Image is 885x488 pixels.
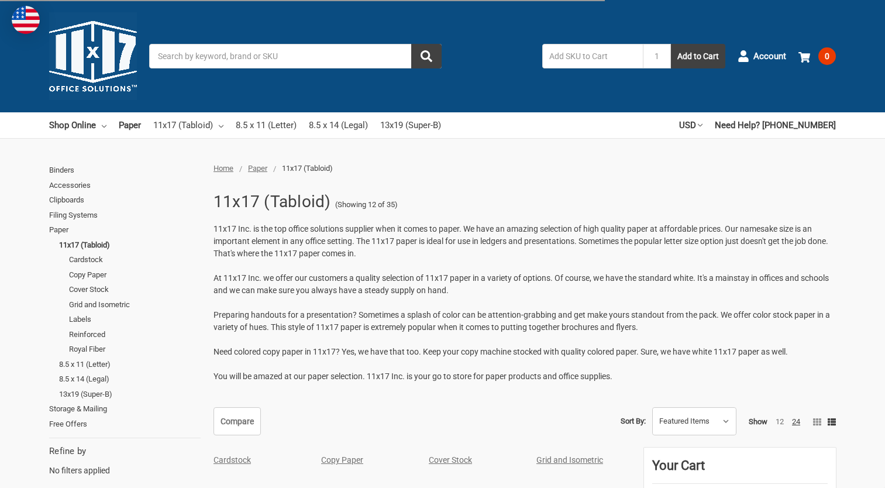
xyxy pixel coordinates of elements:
[213,347,788,356] span: Need colored copy paper in 11x17? Yes, we have that too. Keep your copy machine stocked with qual...
[49,112,106,138] a: Shop Online
[69,252,201,267] a: Cardstock
[119,112,141,138] a: Paper
[213,310,830,332] span: Preparing handouts for a presentation? Sometimes a splash of color can be attention-grabbing and ...
[69,282,201,297] a: Cover Stock
[715,112,836,138] a: Need Help? [PHONE_NUMBER]
[213,273,829,295] span: At 11x17 Inc. we offer our customers a quality selection of 11x17 paper in a variety of options. ...
[69,297,201,312] a: Grid and Isometric
[49,401,201,417] a: Storage & Mailing
[738,41,786,71] a: Account
[282,164,333,173] span: 11x17 (Tabloid)
[59,357,201,372] a: 8.5 x 11 (Letter)
[49,208,201,223] a: Filing Systems
[213,455,251,465] a: Cardstock
[248,164,267,173] a: Paper
[12,6,40,34] img: duty and tax information for United States
[321,455,363,465] a: Copy Paper
[69,312,201,327] a: Labels
[671,44,725,68] button: Add to Cart
[213,372,612,381] span: You will be amazed at our paper selection. 11x17 Inc. is your go to store for paper products and ...
[213,224,828,258] span: 11x17 Inc. is the top office solutions supplier when it comes to paper. We have an amazing select...
[536,455,603,465] a: Grid and Isometric
[429,455,472,465] a: Cover Stock
[49,178,201,193] a: Accessories
[792,417,800,426] a: 24
[49,445,201,476] div: No filters applied
[776,417,784,426] a: 12
[49,445,201,458] h5: Refine by
[49,163,201,178] a: Binders
[818,47,836,65] span: 0
[69,342,201,357] a: Royal Fiber
[236,112,297,138] a: 8.5 x 11 (Letter)
[49,12,137,100] img: 11x17.com
[335,199,398,211] span: (Showing 12 of 35)
[621,413,646,430] label: Sort By:
[213,187,331,217] h1: 11x17 (Tabloid)
[69,267,201,283] a: Copy Paper
[59,372,201,387] a: 8.5 x 14 (Legal)
[679,112,703,138] a: USD
[59,238,201,253] a: 11x17 (Tabloid)
[213,164,233,173] a: Home
[380,112,441,138] a: 13x19 (Super-B)
[49,417,201,432] a: Free Offers
[149,44,442,68] input: Search by keyword, brand or SKU
[59,387,201,402] a: 13x19 (Super-B)
[798,41,836,71] a: 0
[309,112,368,138] a: 8.5 x 14 (Legal)
[153,112,223,138] a: 11x17 (Tabloid)
[749,417,767,426] span: Show
[69,327,201,342] a: Reinforced
[753,50,786,63] span: Account
[213,407,261,435] a: Compare
[49,222,201,238] a: Paper
[49,193,201,208] a: Clipboards
[652,456,828,484] div: Your Cart
[542,44,643,68] input: Add SKU to Cart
